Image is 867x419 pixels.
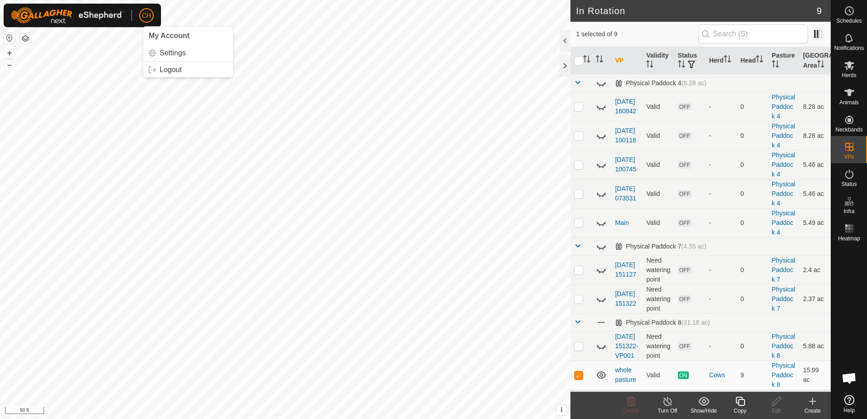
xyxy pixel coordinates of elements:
[686,407,722,415] div: Show/Hide
[643,331,674,361] td: Need watering point
[709,160,733,170] div: -
[643,284,674,313] td: Need watering point
[698,24,808,44] input: Search (S)
[772,62,779,69] p-sorticon: Activate to sort
[843,408,855,413] span: Help
[709,265,733,275] div: -
[615,127,636,144] a: [DATE] 100118
[649,407,686,415] div: Turn Off
[678,62,685,69] p-sorticon: Activate to sort
[799,284,831,313] td: 2.37 ac
[839,100,859,105] span: Animals
[737,331,768,361] td: 0
[758,407,794,415] div: Edit
[149,32,190,39] span: My Account
[142,11,151,20] span: CH
[294,407,321,415] a: Contact Us
[799,150,831,179] td: 5.46 ac
[843,209,854,214] span: Infra
[143,46,233,60] a: Settings
[772,122,795,149] a: Physical Paddock 4
[709,131,733,141] div: -
[4,48,15,58] button: +
[844,154,854,160] span: VPs
[249,407,283,415] a: Privacy Policy
[615,156,636,173] a: [DATE] 100745
[583,57,590,64] p-sorticon: Activate to sort
[556,405,566,415] button: i
[643,47,674,74] th: Validity
[643,121,674,150] td: Valid
[799,331,831,361] td: 5.88 ac
[737,92,768,121] td: 0
[160,49,186,57] span: Settings
[709,341,733,351] div: -
[799,208,831,237] td: 5.49 ac
[4,59,15,70] button: –
[643,92,674,121] td: Valid
[709,218,733,228] div: -
[737,121,768,150] td: 0
[709,102,733,112] div: -
[678,103,692,111] span: OFF
[143,63,233,77] a: Logout
[831,391,867,417] a: Help
[772,257,795,283] a: Physical Paddock 7
[737,179,768,208] td: 0
[842,73,856,78] span: Herds
[772,151,795,178] a: Physical Paddock 4
[768,47,799,74] th: Pasture
[615,98,636,115] a: [DATE] 160842
[682,243,706,250] span: (4.55 ac)
[596,57,603,64] p-sorticon: Activate to sort
[615,79,706,87] div: Physical Paddock 4
[772,333,795,359] a: Physical Paddock 8
[709,294,733,304] div: -
[678,371,689,379] span: ON
[737,284,768,313] td: 0
[737,208,768,237] td: 0
[576,5,816,16] h2: In Rotation
[678,161,692,169] span: OFF
[737,361,768,390] td: 9
[615,366,636,383] a: whole pasture
[834,45,864,51] span: Notifications
[560,406,562,414] span: i
[799,255,831,284] td: 2.4 ac
[678,190,692,198] span: OFF
[709,189,733,199] div: -
[841,181,857,187] span: Status
[817,4,822,18] span: 9
[772,93,795,120] a: Physical Paddock 4
[643,255,674,284] td: Need watering point
[615,333,638,359] a: [DATE] 151322-VP001
[615,219,628,226] a: Main
[678,266,692,274] span: OFF
[799,121,831,150] td: 8.28 ac
[682,79,706,87] span: (8.28 ac)
[799,47,831,74] th: [GEOGRAPHIC_DATA] Area
[678,219,692,227] span: OFF
[799,179,831,208] td: 5.46 ac
[611,47,643,74] th: VP
[799,92,831,121] td: 8.28 ac
[615,185,636,202] a: [DATE] 073531
[643,361,674,390] td: Valid
[615,243,706,250] div: Physical Paddock 7
[756,57,763,64] p-sorticon: Activate to sort
[20,33,31,44] button: Map Layers
[682,319,710,326] span: (31.16 ac)
[11,7,124,24] img: Gallagher Logo
[835,127,862,132] span: Neckbands
[772,180,795,207] a: Physical Paddock 4
[772,362,795,388] a: Physical Paddock 8
[615,261,636,278] a: [DATE] 151127
[643,150,674,179] td: Valid
[724,57,731,64] p-sorticon: Activate to sort
[615,319,710,326] div: Physical Paddock 8
[772,209,795,236] a: Physical Paddock 4
[836,365,863,392] div: Open chat
[678,342,692,350] span: OFF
